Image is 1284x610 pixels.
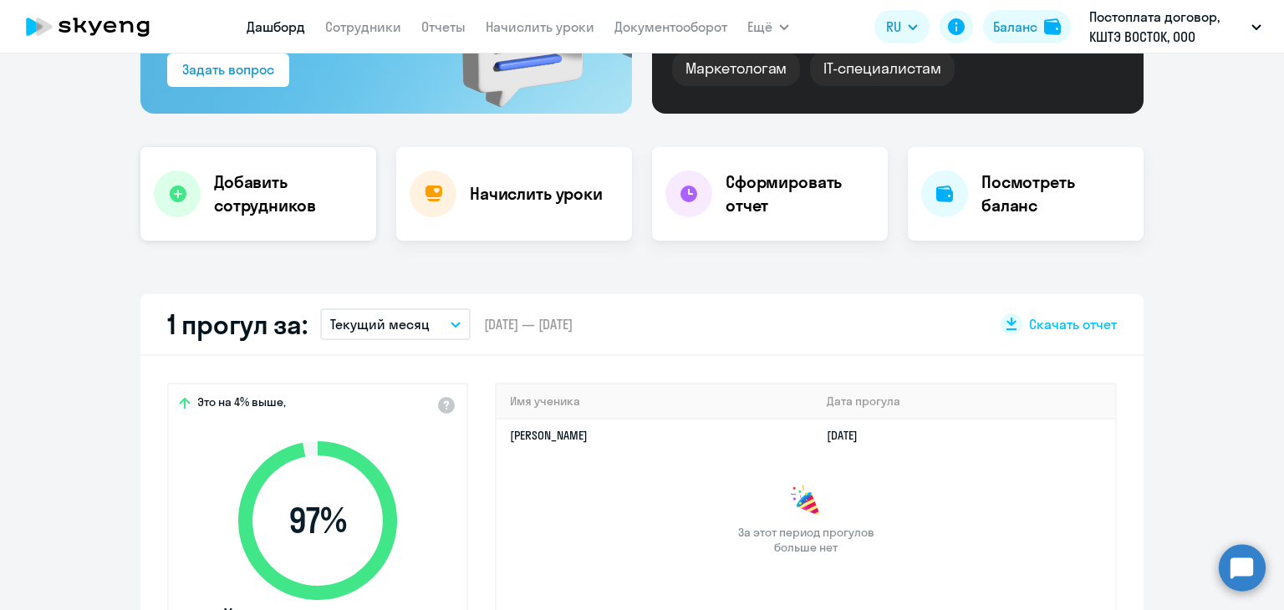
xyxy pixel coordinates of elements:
button: Ещё [747,10,789,43]
p: Постоплата договор, КШТЭ ВОСТОК, ООО [1089,7,1245,47]
th: Имя ученика [497,384,813,419]
img: balance [1044,18,1061,35]
h4: Посмотреть баланс [981,170,1130,217]
img: congrats [789,485,823,518]
div: IT-специалистам [810,51,954,86]
span: 97 % [222,501,414,541]
button: RU [874,10,930,43]
a: Отчеты [421,18,466,35]
span: Скачать отчет [1029,315,1117,333]
h2: 1 прогул за: [167,308,307,341]
button: Постоплата договор, КШТЭ ВОСТОК, ООО [1081,7,1270,47]
span: [DATE] — [DATE] [484,315,573,333]
a: [DATE] [827,428,871,443]
span: За этот период прогулов больше нет [736,525,876,555]
h4: Начислить уроки [470,182,603,206]
button: Текущий месяц [320,308,471,340]
a: Документооборот [614,18,727,35]
a: Начислить уроки [486,18,594,35]
a: [PERSON_NAME] [510,428,588,443]
span: RU [886,17,901,37]
p: Текущий месяц [330,314,430,334]
a: Сотрудники [325,18,401,35]
button: Задать вопрос [167,53,289,87]
div: Маркетологам [672,51,800,86]
h4: Сформировать отчет [726,170,874,217]
span: Ещё [747,17,772,37]
button: Балансbalance [983,10,1071,43]
span: Это на 4% выше, [197,394,286,414]
th: Дата прогула [813,384,1115,419]
div: Задать вопрос [182,59,274,79]
a: Дашборд [247,18,305,35]
div: Баланс [993,17,1037,37]
h4: Добавить сотрудников [214,170,363,217]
